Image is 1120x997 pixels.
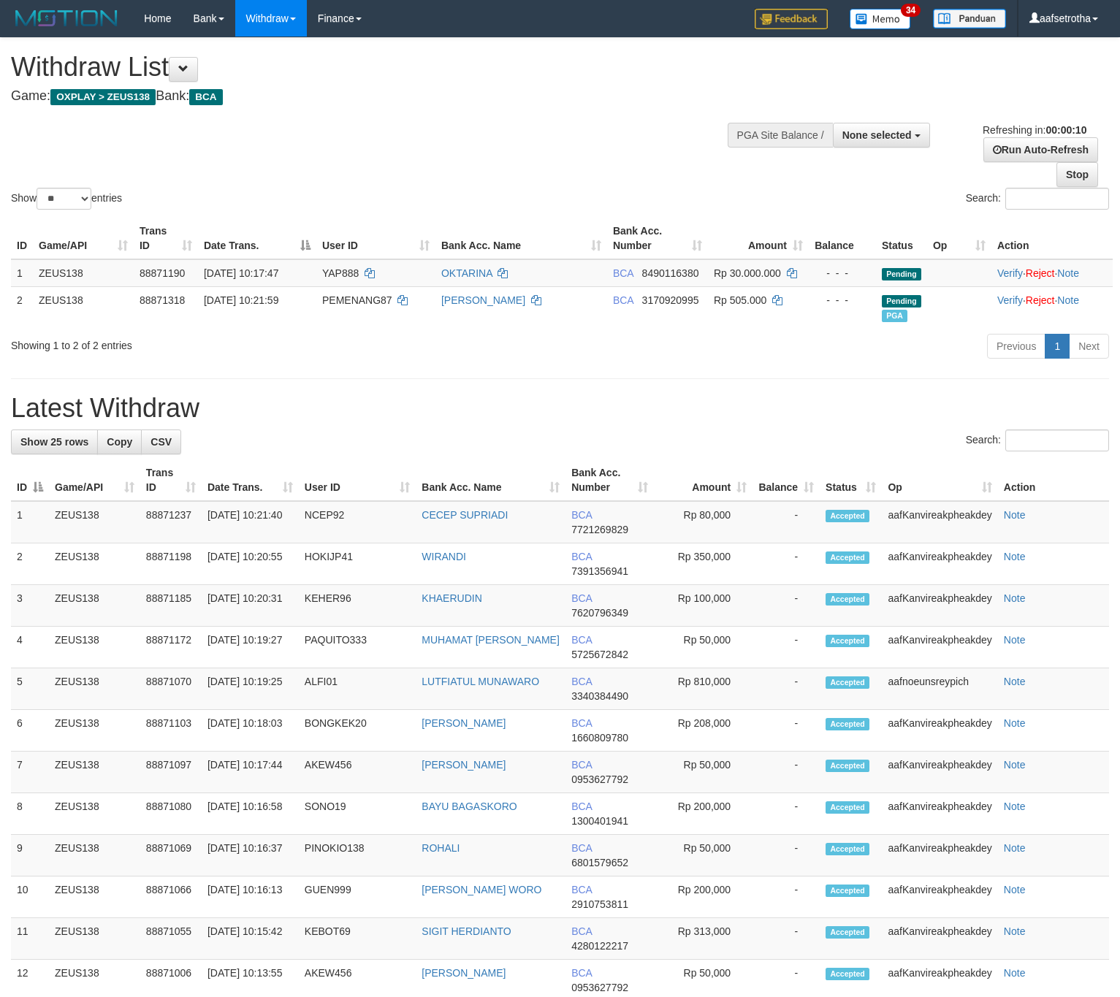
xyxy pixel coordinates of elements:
[1004,801,1026,812] a: Note
[571,898,628,910] span: Copy 2910753811 to clipboard
[11,394,1109,423] h1: Latest Withdraw
[882,295,921,307] span: Pending
[299,752,416,793] td: AKEW456
[571,773,628,785] span: Copy 0953627792 to clipboard
[571,842,592,854] span: BCA
[140,710,202,752] td: 88871103
[755,9,828,29] img: Feedback.jpg
[571,565,628,577] span: Copy 7391356941 to clipboard
[571,801,592,812] span: BCA
[322,267,359,279] span: YAP888
[422,925,511,937] a: SIGIT HERDIANTO
[613,294,633,306] span: BCA
[983,124,1086,136] span: Refreshing in:
[202,710,299,752] td: [DATE] 10:18:03
[571,634,592,646] span: BCA
[11,876,49,918] td: 10
[11,53,732,82] h1: Withdraw List
[11,286,33,328] td: 2
[753,710,820,752] td: -
[11,918,49,960] td: 11
[833,123,930,148] button: None selected
[1057,267,1079,279] a: Note
[826,760,869,772] span: Accepted
[1004,717,1026,729] a: Note
[140,459,202,501] th: Trans ID: activate to sort column ascending
[927,218,991,259] th: Op: activate to sort column ascending
[654,501,753,543] td: Rp 80,000
[1045,334,1070,359] a: 1
[204,294,278,306] span: [DATE] 10:21:59
[299,543,416,585] td: HOKIJP41
[49,918,140,960] td: ZEUS138
[565,459,654,501] th: Bank Acc. Number: activate to sort column ascending
[422,801,517,812] a: BAYU BAGASKORO
[571,607,628,619] span: Copy 7620796349 to clipboard
[322,294,392,306] span: PEMENANG87
[202,876,299,918] td: [DATE] 10:16:13
[642,267,699,279] span: Copy 8490116380 to clipboard
[571,551,592,562] span: BCA
[299,835,416,876] td: PINOKIO138
[714,294,766,306] span: Rp 505.000
[11,501,49,543] td: 1
[140,543,202,585] td: 88871198
[654,668,753,710] td: Rp 810,000
[11,627,49,668] td: 4
[826,926,869,939] span: Accepted
[654,459,753,501] th: Amount: activate to sort column ascending
[826,593,869,606] span: Accepted
[189,89,222,105] span: BCA
[49,752,140,793] td: ZEUS138
[49,543,140,585] td: ZEUS138
[50,89,156,105] span: OXPLAY > ZEUS138
[316,218,435,259] th: User ID: activate to sort column ascending
[11,89,732,104] h4: Game: Bank:
[882,543,997,585] td: aafKanvireakpheakdey
[826,968,869,980] span: Accepted
[299,876,416,918] td: GUEN999
[1004,925,1026,937] a: Note
[422,634,560,646] a: MUHAMAT [PERSON_NAME]
[140,835,202,876] td: 88871069
[37,188,91,210] select: Showentries
[202,752,299,793] td: [DATE] 10:17:44
[140,793,202,835] td: 88871080
[1004,842,1026,854] a: Note
[1004,509,1026,521] a: Note
[826,843,869,855] span: Accepted
[416,459,565,501] th: Bank Acc. Name: activate to sort column ascending
[983,137,1098,162] a: Run Auto-Refresh
[728,123,833,148] div: PGA Site Balance /
[198,218,316,259] th: Date Trans.: activate to sort column descending
[49,585,140,627] td: ZEUS138
[299,793,416,835] td: SONO19
[571,884,592,895] span: BCA
[11,332,456,353] div: Showing 1 to 2 of 2 entries
[571,717,592,729] span: BCA
[815,266,870,280] div: - - -
[33,259,134,287] td: ZEUS138
[654,752,753,793] td: Rp 50,000
[107,436,132,448] span: Copy
[33,286,134,328] td: ZEUS138
[826,885,869,897] span: Accepted
[11,543,49,585] td: 2
[882,459,997,501] th: Op: activate to sort column ascending
[991,218,1113,259] th: Action
[714,267,781,279] span: Rp 30.000.000
[141,429,181,454] a: CSV
[299,501,416,543] td: NCEP92
[571,982,628,993] span: Copy 0953627792 to clipboard
[422,676,539,687] a: LUTFIATUL MUNAWARO
[826,510,869,522] span: Accepted
[571,649,628,660] span: Copy 5725672842 to clipboard
[966,188,1109,210] label: Search:
[1004,634,1026,646] a: Note
[11,710,49,752] td: 6
[642,294,699,306] span: Copy 3170920995 to clipboard
[1004,759,1026,771] a: Note
[850,9,911,29] img: Button%20Memo.svg
[202,627,299,668] td: [DATE] 10:19:27
[202,459,299,501] th: Date Trans.: activate to sort column ascending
